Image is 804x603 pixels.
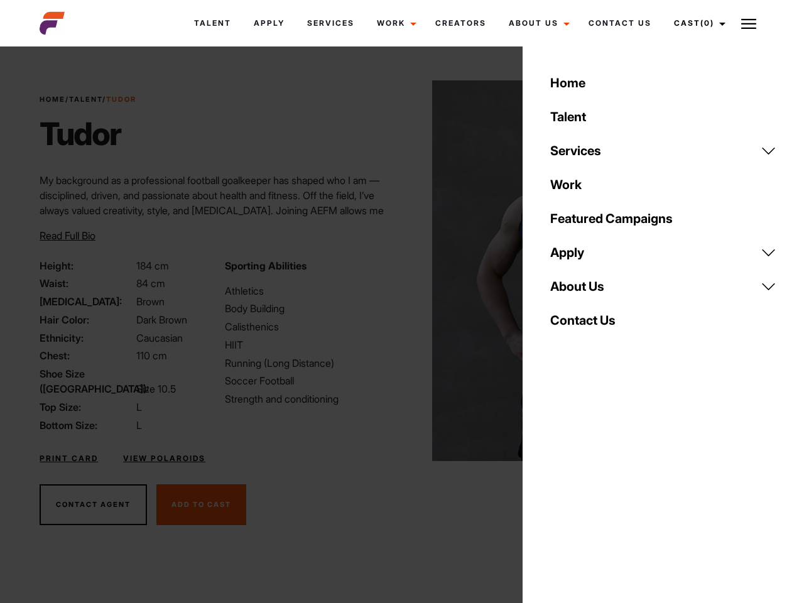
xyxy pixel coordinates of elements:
[543,66,784,100] a: Home
[156,484,246,526] button: Add To Cast
[136,295,165,308] span: Brown
[40,94,136,105] span: / /
[106,95,136,104] strong: Tudor
[40,348,134,363] span: Chest:
[497,6,577,40] a: About Us
[136,349,167,362] span: 110 cm
[40,330,134,345] span: Ethnicity:
[543,100,784,134] a: Talent
[40,95,65,104] a: Home
[136,277,165,290] span: 84 cm
[225,301,394,316] li: Body Building
[424,6,497,40] a: Creators
[296,6,366,40] a: Services
[123,453,205,464] a: View Polaroids
[242,6,296,40] a: Apply
[40,228,95,243] button: Read Full Bio
[225,259,307,272] strong: Sporting Abilities
[136,401,142,413] span: L
[225,356,394,371] li: Running (Long Distance)
[543,269,784,303] a: About Us
[40,312,134,327] span: Hair Color:
[543,236,784,269] a: Apply
[543,202,784,236] a: Featured Campaigns
[40,276,134,291] span: Waist:
[136,313,187,326] span: Dark Brown
[225,373,394,388] li: Soccer Football
[700,18,714,28] span: (0)
[543,303,784,337] a: Contact Us
[40,229,95,242] span: Read Full Bio
[40,258,134,273] span: Height:
[136,259,169,272] span: 184 cm
[543,168,784,202] a: Work
[40,399,134,415] span: Top Size:
[366,6,424,40] a: Work
[40,484,147,526] button: Contact Agent
[40,366,134,396] span: Shoe Size ([GEOGRAPHIC_DATA]):
[40,173,394,248] p: My background as a professional football goalkeeper has shaped who I am — disciplined, driven, an...
[40,453,98,464] a: Print Card
[136,383,176,395] span: Size 10.5
[40,294,134,309] span: [MEDICAL_DATA]:
[741,16,756,31] img: Burger icon
[225,283,394,298] li: Athletics
[136,419,142,432] span: L
[136,332,183,344] span: Caucasian
[40,115,136,153] h1: Tudor
[225,319,394,334] li: Calisthenics
[577,6,663,40] a: Contact Us
[543,134,784,168] a: Services
[40,418,134,433] span: Bottom Size:
[69,95,102,104] a: Talent
[171,500,231,509] span: Add To Cast
[225,391,394,406] li: Strength and conditioning
[183,6,242,40] a: Talent
[225,337,394,352] li: HIIT
[40,11,65,36] img: cropped-aefm-brand-fav-22-square.png
[663,6,733,40] a: Cast(0)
